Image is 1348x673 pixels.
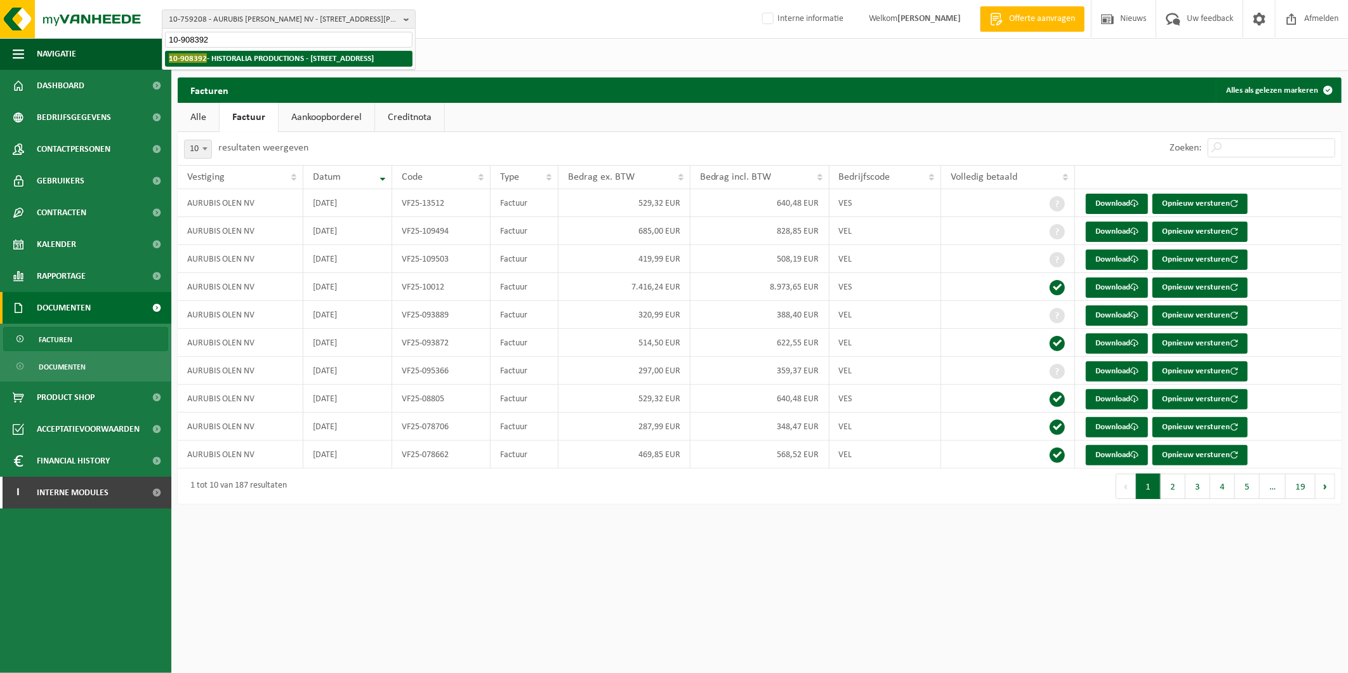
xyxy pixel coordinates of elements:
td: VF25-078706 [392,413,491,441]
button: Opnieuw versturen [1153,445,1248,465]
span: Kalender [37,229,76,260]
td: 7.416,24 EUR [558,273,690,301]
span: Acceptatievoorwaarden [37,413,140,445]
input: Zoeken naar gekoppelde vestigingen [165,32,413,48]
td: VEL [829,217,942,245]
span: Vestiging [187,172,225,182]
td: Factuur [491,217,559,245]
td: AURUBIS OLEN NV [178,357,303,385]
td: [DATE] [303,273,392,301]
label: Zoeken: [1170,143,1201,154]
span: 10-759208 - AURUBIS [PERSON_NAME] NV - [STREET_ADDRESS][PERSON_NAME] [169,10,399,29]
td: 287,99 EUR [558,413,690,441]
button: 10-759208 - AURUBIS [PERSON_NAME] NV - [STREET_ADDRESS][PERSON_NAME] [162,10,416,29]
td: VF25-095366 [392,357,491,385]
td: Factuur [491,413,559,441]
button: 19 [1286,474,1316,499]
span: 10-908392 [169,53,207,63]
span: Gebruikers [37,165,84,197]
a: Download [1086,361,1148,382]
td: 8.973,65 EUR [691,273,829,301]
span: … [1260,474,1286,499]
td: AURUBIS OLEN NV [178,245,303,273]
td: VEL [829,245,942,273]
button: Opnieuw versturen [1153,361,1248,382]
button: Next [1316,474,1335,499]
td: 529,32 EUR [558,385,690,413]
div: 1 tot 10 van 187 resultaten [184,475,287,498]
td: 640,48 EUR [691,189,829,217]
td: VF25-109503 [392,245,491,273]
td: VES [829,273,942,301]
button: Opnieuw versturen [1153,222,1248,242]
span: Bedrag ex. BTW [568,172,635,182]
span: 10 [185,140,211,158]
td: AURUBIS OLEN NV [178,441,303,469]
a: Offerte aanvragen [980,6,1085,32]
button: Opnieuw versturen [1153,277,1248,298]
td: [DATE] [303,245,392,273]
button: Opnieuw versturen [1153,417,1248,437]
td: AURUBIS OLEN NV [178,273,303,301]
td: [DATE] [303,385,392,413]
td: [DATE] [303,329,392,357]
td: 685,00 EUR [558,217,690,245]
a: Creditnota [375,103,444,132]
span: Code [402,172,423,182]
td: 388,40 EUR [691,301,829,329]
a: Download [1086,333,1148,354]
td: AURUBIS OLEN NV [178,329,303,357]
td: VF25-093872 [392,329,491,357]
button: Opnieuw versturen [1153,333,1248,354]
td: VEL [829,301,942,329]
span: I [13,477,24,509]
span: Type [500,172,519,182]
td: AURUBIS OLEN NV [178,189,303,217]
a: Download [1086,222,1148,242]
a: Alle [178,103,219,132]
td: [DATE] [303,189,392,217]
td: 419,99 EUR [558,245,690,273]
td: [DATE] [303,301,392,329]
span: Dashboard [37,70,84,102]
td: Factuur [491,301,559,329]
button: Opnieuw versturen [1153,389,1248,410]
a: Download [1086,417,1148,437]
span: Contactpersonen [37,133,110,165]
strong: [PERSON_NAME] [897,14,961,23]
button: 2 [1161,474,1186,499]
td: AURUBIS OLEN NV [178,413,303,441]
td: 568,52 EUR [691,441,829,469]
td: 622,55 EUR [691,329,829,357]
a: Download [1086,194,1148,214]
a: Factuur [220,103,278,132]
a: Download [1086,445,1148,465]
td: Factuur [491,329,559,357]
span: Bedrijfscode [839,172,890,182]
span: Datum [313,172,341,182]
td: VES [829,385,942,413]
td: VEL [829,441,942,469]
td: AURUBIS OLEN NV [178,217,303,245]
strong: - HISTORALIA PRODUCTIONS - [STREET_ADDRESS] [169,53,374,63]
td: [DATE] [303,441,392,469]
label: resultaten weergeven [218,143,308,153]
span: Navigatie [37,38,76,70]
td: 297,00 EUR [558,357,690,385]
span: Documenten [39,355,86,379]
button: 1 [1136,474,1161,499]
span: Financial History [37,445,110,477]
button: Opnieuw versturen [1153,305,1248,326]
td: Factuur [491,385,559,413]
td: VF25-08805 [392,385,491,413]
label: Interne informatie [760,10,843,29]
span: Interne modules [37,477,109,509]
td: VF25-078662 [392,441,491,469]
td: Factuur [491,273,559,301]
td: 514,50 EUR [558,329,690,357]
button: Previous [1116,474,1136,499]
span: Contracten [37,197,86,229]
span: 10 [184,140,212,159]
td: VF25-13512 [392,189,491,217]
span: Facturen [39,328,72,352]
